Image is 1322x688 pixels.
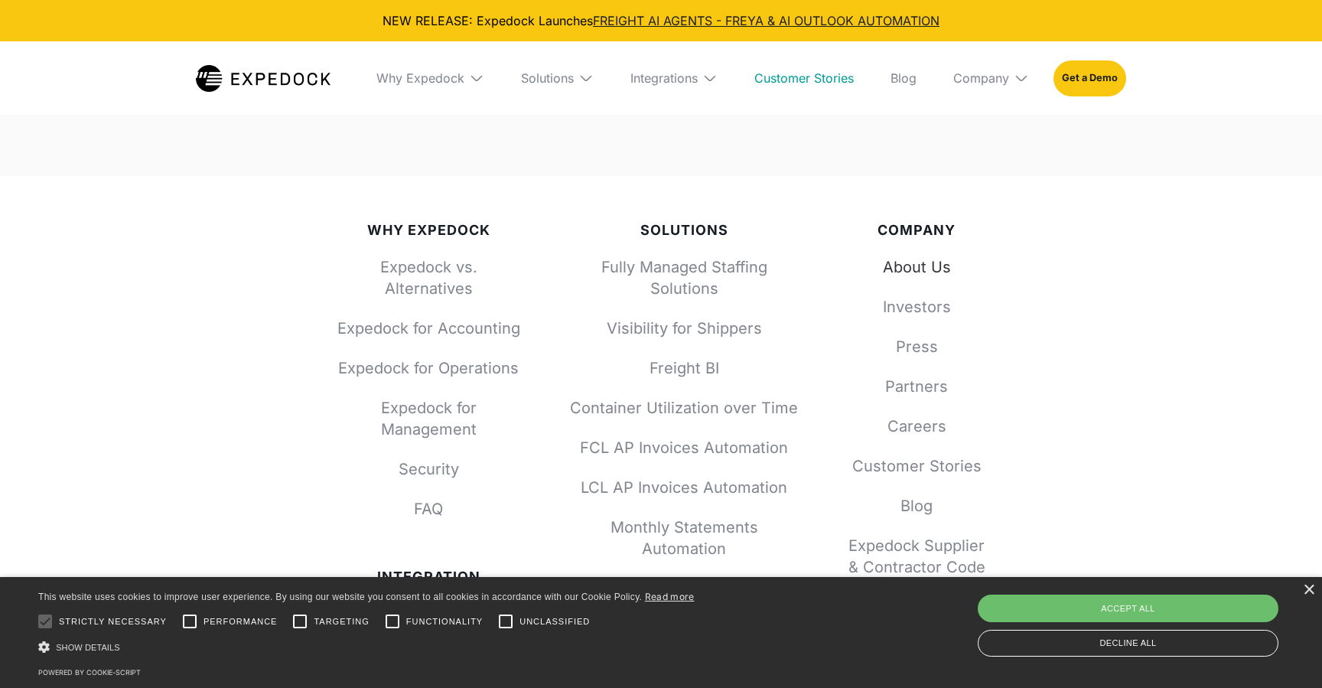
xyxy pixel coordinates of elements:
a: Fully Managed Staffing Solutions [569,256,799,299]
a: Customer Stories [742,41,866,115]
a: FREIGHT AI AGENTS - FREYA & AI OUTLOOK AUTOMATION [593,13,939,28]
div: Why Expedock [364,41,497,115]
div: Why Expedock [376,70,464,86]
a: Monthly Statements Automation [569,517,799,559]
div: Company [941,41,1041,115]
div: Solutions [509,41,606,115]
span: Show details [56,643,120,652]
div: Accept all [978,595,1278,622]
a: FAQ [337,498,520,520]
div: Company [953,70,1009,86]
a: Expedock Supplier & Contractor Code of Conduct [848,535,985,599]
a: Container Utilization over Time [569,397,799,419]
a: Powered by cookie-script [38,668,141,677]
div: Solutions [569,222,799,239]
div: NEW RELEASE: Expedock Launches [12,12,1310,29]
a: Press [848,336,985,357]
a: Read more [645,591,695,602]
span: Strictly necessary [59,615,167,628]
a: FCL AP Invoices Automation [569,437,799,458]
div: Show details [38,639,695,655]
div: Integration [337,569,520,585]
span: Unclassified [519,615,590,628]
iframe: Chat Widget [1060,523,1322,688]
a: Expedock for Accounting [337,318,520,339]
a: Get a Demo [1053,60,1126,96]
a: Expedock for Management [337,397,520,440]
span: Performance [204,615,278,628]
div: Integrations [618,41,730,115]
a: Careers [848,416,985,437]
a: Security [337,458,520,480]
a: Investors [848,296,985,318]
a: LCL AP Invoices Automation [569,477,799,498]
div: Decline all [978,630,1278,657]
div: Integrations [630,70,698,86]
div: Why Expedock [337,222,520,239]
a: Expedock vs. Alternatives [337,256,520,299]
a: Customer Stories [848,455,985,477]
a: Partners [848,376,985,397]
a: Blog [878,41,929,115]
a: Expedock for Operations [337,357,520,379]
a: Visibility for Shippers [569,318,799,339]
a: Freight BI [569,357,799,379]
span: Functionality [406,615,483,628]
div: Solutions [521,70,574,86]
span: Targeting [314,615,369,628]
div: Company [848,222,985,239]
a: Blog [848,495,985,517]
span: This website uses cookies to improve user experience. By using our website you consent to all coo... [38,592,642,602]
a: About Us [848,256,985,278]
